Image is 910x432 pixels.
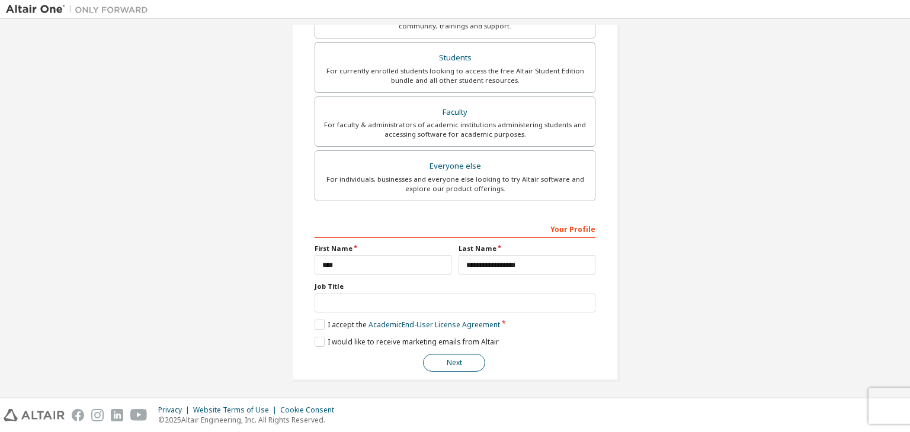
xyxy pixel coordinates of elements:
button: Next [423,354,485,372]
label: Job Title [315,282,595,291]
div: For individuals, businesses and everyone else looking to try Altair software and explore our prod... [322,175,588,194]
div: Faculty [322,104,588,121]
div: Students [322,50,588,66]
label: First Name [315,244,451,253]
label: I accept the [315,320,500,330]
div: Privacy [158,405,193,415]
div: For currently enrolled students looking to access the free Altair Student Edition bundle and all ... [322,66,588,85]
div: Website Terms of Use [193,405,280,415]
img: Altair One [6,4,154,15]
div: Everyone else [322,158,588,175]
div: For faculty & administrators of academic institutions administering students and accessing softwa... [322,120,588,139]
a: Academic End-User License Agreement [369,320,500,330]
label: Last Name [459,244,595,253]
img: facebook.svg [72,409,84,421]
img: altair_logo.svg [4,409,65,421]
div: Cookie Consent [280,405,341,415]
div: Your Profile [315,219,595,238]
img: youtube.svg [130,409,148,421]
p: © 2025 Altair Engineering, Inc. All Rights Reserved. [158,415,341,425]
img: instagram.svg [91,409,104,421]
img: linkedin.svg [111,409,123,421]
label: I would like to receive marketing emails from Altair [315,337,499,347]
